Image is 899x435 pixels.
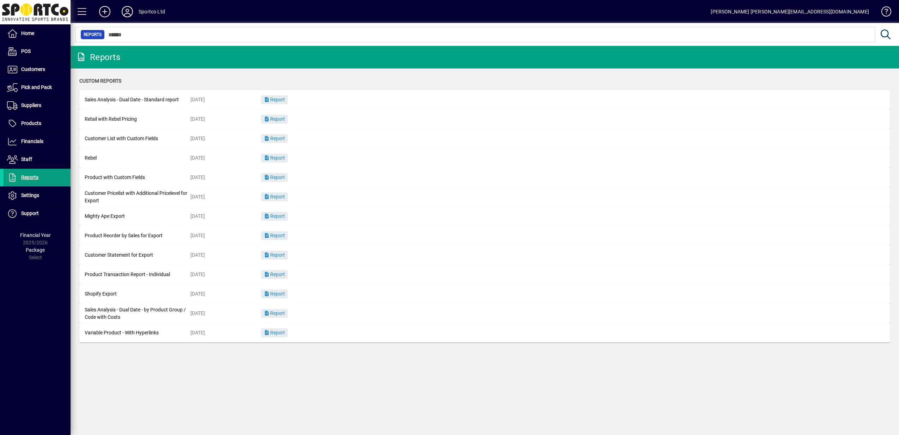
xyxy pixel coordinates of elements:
[76,52,120,63] div: Reports
[4,25,71,42] a: Home
[85,174,190,181] div: Product with Custom Fields
[190,154,261,162] div: [DATE]
[264,310,285,316] span: Report
[264,233,285,238] span: Report
[139,6,165,17] div: Sportco Ltd
[21,138,43,144] span: Financials
[190,213,261,220] div: [DATE]
[85,290,190,298] div: Shopify Export
[261,192,288,201] button: Report
[264,116,285,122] span: Report
[261,328,288,337] button: Report
[190,329,261,336] div: [DATE]
[4,79,71,96] a: Pick and Pack
[261,173,288,182] button: Report
[190,96,261,103] div: [DATE]
[4,151,71,168] a: Staff
[20,232,51,238] span: Financial Year
[190,193,261,201] div: [DATE]
[264,272,285,277] span: Report
[261,290,288,298] button: Report
[4,205,71,222] a: Support
[85,271,190,278] div: Product Transaction Report - Individual
[876,1,890,24] a: Knowledge Base
[264,291,285,297] span: Report
[85,232,190,239] div: Product Reorder by Sales for Export
[264,136,285,141] span: Report
[4,115,71,132] a: Products
[261,154,288,162] button: Report
[21,192,39,198] span: Settings
[4,61,71,78] a: Customers
[190,135,261,142] div: [DATE]
[21,156,32,162] span: Staff
[85,306,190,321] div: Sales Analysis - Dual Date - by Product Group / Code with Costs
[190,174,261,181] div: [DATE]
[21,48,31,54] span: POS
[261,270,288,279] button: Report
[190,232,261,239] div: [DATE]
[21,66,45,72] span: Customers
[85,154,190,162] div: Rebel
[79,78,121,84] span: Custom Reports
[190,115,261,123] div: [DATE]
[21,84,52,90] span: Pick and Pack
[264,194,285,199] span: Report
[261,95,288,104] button: Report
[84,31,102,38] span: Reports
[190,271,261,278] div: [DATE]
[264,97,285,102] span: Report
[85,213,190,220] div: Mighty Ape Export
[261,231,288,240] button: Report
[4,97,71,114] a: Suppliers
[93,5,116,18] button: Add
[116,5,139,18] button: Profile
[4,43,71,60] a: POS
[190,290,261,298] div: [DATE]
[261,309,288,318] button: Report
[261,251,288,260] button: Report
[264,252,285,258] span: Report
[21,102,41,108] span: Suppliers
[21,120,41,126] span: Products
[85,329,190,336] div: Variable Product - With Hyperlinks
[261,212,288,221] button: Report
[85,251,190,259] div: Customer Statement for Export
[4,187,71,204] a: Settings
[190,251,261,259] div: [DATE]
[711,6,869,17] div: [PERSON_NAME] [PERSON_NAME][EMAIL_ADDRESS][DOMAIN_NAME]
[21,210,39,216] span: Support
[85,96,190,103] div: Sales Analysis - Dual Date - Standard report
[264,155,285,161] span: Report
[4,133,71,150] a: Financials
[21,30,34,36] span: Home
[85,115,190,123] div: Retail with Rebel Pricing
[26,247,45,253] span: Package
[85,135,190,142] div: Customer List with Custom Fields
[190,310,261,317] div: [DATE]
[261,115,288,124] button: Report
[264,213,285,219] span: Report
[21,174,38,180] span: Reports
[264,174,285,180] span: Report
[85,190,190,204] div: Customer Pricelist with Additional Pricelevel for Export
[264,330,285,335] span: Report
[261,134,288,143] button: Report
